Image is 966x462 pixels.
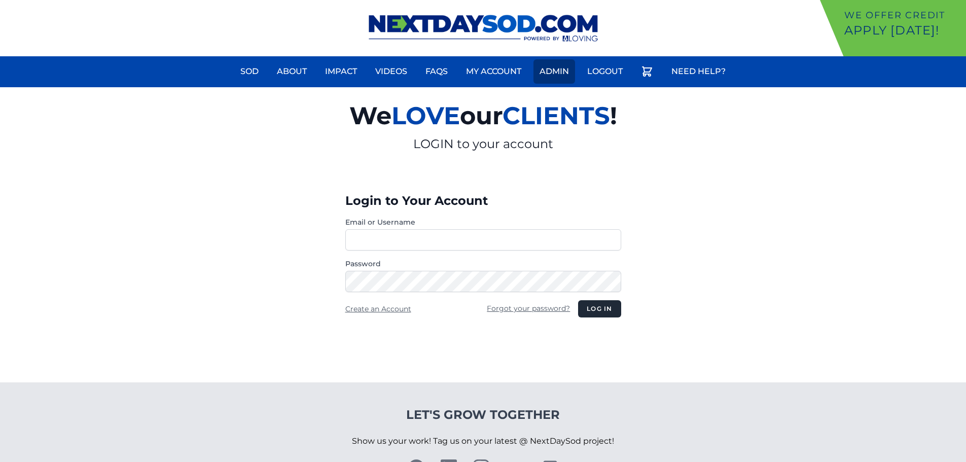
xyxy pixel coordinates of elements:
h2: We our ! [232,95,735,136]
h3: Login to Your Account [345,193,621,209]
a: Need Help? [665,59,732,84]
a: Create an Account [345,304,411,313]
a: Logout [581,59,629,84]
a: Videos [369,59,413,84]
a: FAQs [419,59,454,84]
span: LOVE [391,101,460,130]
a: My Account [460,59,527,84]
a: Admin [533,59,575,84]
label: Password [345,259,621,269]
button: Log in [578,300,621,317]
a: About [271,59,313,84]
p: Show us your work! Tag us on your latest @ NextDaySod project! [352,423,614,459]
a: Impact [319,59,363,84]
a: Sod [234,59,265,84]
label: Email or Username [345,217,621,227]
h4: Let's Grow Together [352,407,614,423]
p: Apply [DATE]! [844,22,962,39]
p: LOGIN to your account [232,136,735,152]
p: We offer Credit [844,8,962,22]
span: CLIENTS [503,101,610,130]
a: Forgot your password? [487,304,570,313]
